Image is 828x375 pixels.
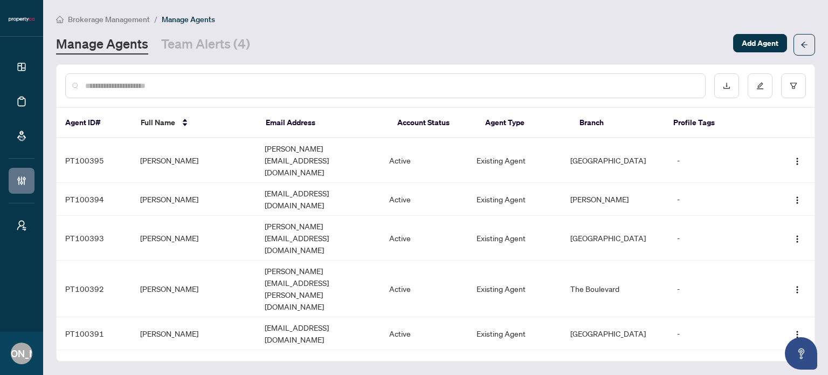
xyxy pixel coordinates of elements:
img: Logo [793,157,802,166]
td: - [668,216,775,261]
span: arrow-left [801,41,808,49]
td: PT100392 [57,261,132,317]
img: Logo [793,235,802,243]
td: The Boulevard [562,261,669,317]
td: Existing Agent [468,261,561,317]
td: Active [381,138,468,183]
td: PT100393 [57,216,132,261]
button: Open asap [785,337,817,370]
th: Profile Tags [665,108,771,138]
td: Existing Agent [468,216,561,261]
span: Full Name [141,117,175,128]
td: [GEOGRAPHIC_DATA] [562,138,669,183]
button: Logo [789,325,806,342]
button: filter [781,73,806,98]
button: Add Agent [733,34,787,52]
td: - [668,183,775,216]
th: Account Status [389,108,477,138]
a: Team Alerts (4) [161,35,250,54]
li: / [154,13,157,25]
th: Agent ID# [57,108,132,138]
span: filter [790,82,797,90]
button: edit [748,73,772,98]
span: Manage Agents [162,15,215,24]
span: download [723,82,730,90]
span: edit [756,82,764,90]
button: Logo [789,152,806,169]
td: - [668,317,775,350]
th: Full Name [132,108,258,138]
span: Brokerage Management [68,15,150,24]
td: [GEOGRAPHIC_DATA] [562,216,669,261]
td: PT100394 [57,183,132,216]
td: Active [381,216,468,261]
button: Logo [789,190,806,208]
td: [PERSON_NAME][EMAIL_ADDRESS][PERSON_NAME][DOMAIN_NAME] [256,261,381,317]
td: [EMAIL_ADDRESS][DOMAIN_NAME] [256,183,381,216]
span: Add Agent [742,35,778,52]
img: Logo [793,285,802,294]
button: Logo [789,229,806,247]
td: Existing Agent [468,317,561,350]
td: - [668,261,775,317]
span: home [56,16,64,23]
img: Logo [793,330,802,339]
th: Email Address [257,108,389,138]
td: [PERSON_NAME][EMAIL_ADDRESS][DOMAIN_NAME] [256,216,381,261]
a: Manage Agents [56,35,148,54]
th: Branch [571,108,665,138]
td: PT100391 [57,317,132,350]
img: Logo [793,196,802,204]
th: Agent Type [477,108,571,138]
td: [PERSON_NAME] [132,183,256,216]
td: Active [381,183,468,216]
button: download [714,73,739,98]
span: user-switch [16,220,27,231]
td: [PERSON_NAME] [562,183,669,216]
td: [EMAIL_ADDRESS][DOMAIN_NAME] [256,317,381,350]
td: [PERSON_NAME] [132,216,256,261]
td: [PERSON_NAME] [132,317,256,350]
td: [GEOGRAPHIC_DATA] [562,317,669,350]
td: PT100395 [57,138,132,183]
td: - [668,138,775,183]
td: Existing Agent [468,183,561,216]
td: Existing Agent [468,138,561,183]
td: [PERSON_NAME] [132,261,256,317]
td: Active [381,317,468,350]
img: logo [9,16,34,23]
td: [PERSON_NAME][EMAIL_ADDRESS][DOMAIN_NAME] [256,138,381,183]
button: Logo [789,280,806,297]
td: [PERSON_NAME] [132,138,256,183]
td: Active [381,261,468,317]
